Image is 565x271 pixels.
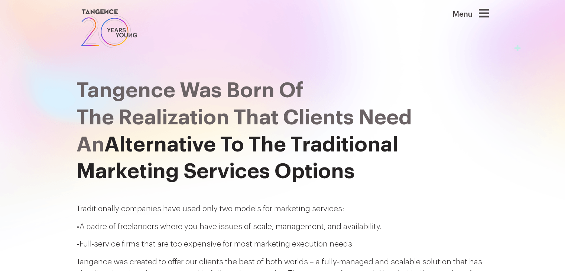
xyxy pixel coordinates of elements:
p: Full-service firms that are too expensive for most marketing execution needs [77,238,489,250]
h2: Alternative To The Traditional Marketing Services Options [77,77,489,185]
span: Tangence Was Born Of the realization that clients need an [77,80,412,155]
p: Traditionally companies have used only two models for marketing services: [77,203,489,215]
p: A cadre of freelancers where you have issues of scale, management, and availability. [77,221,489,233]
span: - [77,240,79,248]
img: logo SVG [77,7,138,50]
span: - [77,223,79,231]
